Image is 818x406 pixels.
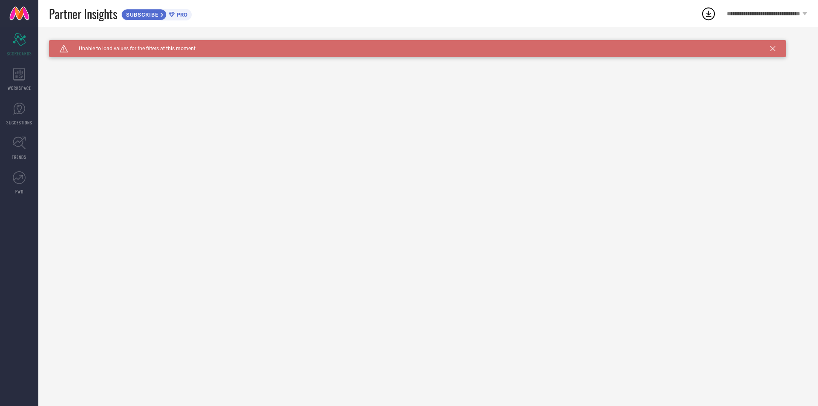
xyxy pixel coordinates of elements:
[49,5,117,23] span: Partner Insights
[122,12,161,18] span: SUBSCRIBE
[6,119,32,126] span: SUGGESTIONS
[12,154,26,160] span: TRENDS
[8,85,31,91] span: WORKSPACE
[175,12,187,18] span: PRO
[68,46,197,52] span: Unable to load values for the filters at this moment.
[701,6,716,21] div: Open download list
[49,40,807,47] div: Unable to load filters at this moment. Please try later.
[15,188,23,195] span: FWD
[121,7,192,20] a: SUBSCRIBEPRO
[7,50,32,57] span: SCORECARDS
